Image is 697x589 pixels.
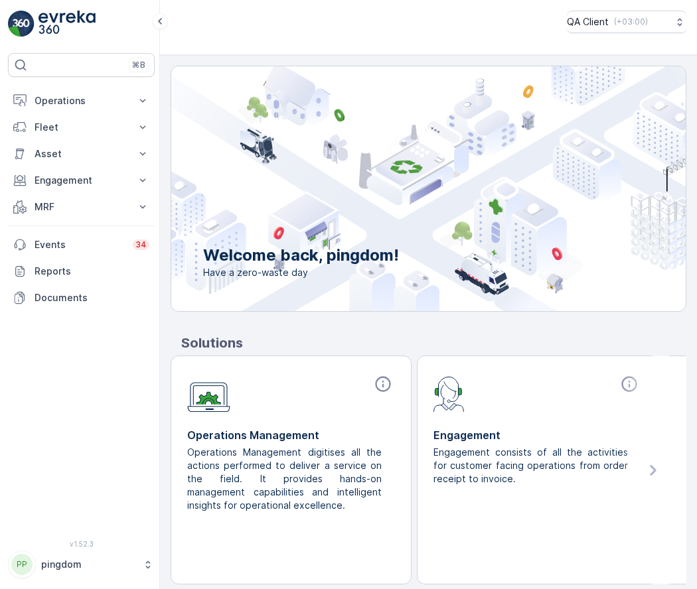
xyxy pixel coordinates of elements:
img: city illustration [112,66,686,311]
p: Welcome back, pingdom! [203,245,399,266]
button: Asset [8,141,155,167]
p: Engagement [433,427,641,443]
p: QA Client [567,15,609,29]
p: Engagement [35,174,128,187]
button: PPpingdom [8,551,155,578]
button: Fleet [8,114,155,141]
button: Operations [8,88,155,114]
button: QA Client(+03:00) [567,11,686,33]
p: Events [35,238,125,251]
p: pingdom [41,558,136,571]
p: Solutions [181,333,686,353]
p: ⌘B [132,60,145,70]
div: PP [11,554,33,575]
button: Engagement [8,167,155,194]
a: Reports [8,258,155,285]
p: MRF [35,200,128,214]
span: Have a zero-waste day [203,266,399,279]
p: Engagement consists of all the activities for customer facing operations from order receipt to in... [433,446,631,486]
p: Operations Management [187,427,395,443]
img: logo_light-DOdMpM7g.png [39,11,96,37]
span: v 1.52.3 [8,540,155,548]
img: logo [8,11,35,37]
p: Asset [35,147,128,161]
img: module-icon [187,375,230,413]
button: MRF [8,194,155,220]
a: Events34 [8,231,155,258]
p: 34 [135,239,147,250]
p: Operations [35,94,128,107]
a: Documents [8,285,155,311]
p: Fleet [35,121,128,134]
p: ( +03:00 ) [614,17,648,27]
p: Operations Management digitises all the actions performed to deliver a service on the field. It p... [187,446,384,512]
p: Documents [35,291,149,304]
img: module-icon [433,375,465,412]
p: Reports [35,265,149,278]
